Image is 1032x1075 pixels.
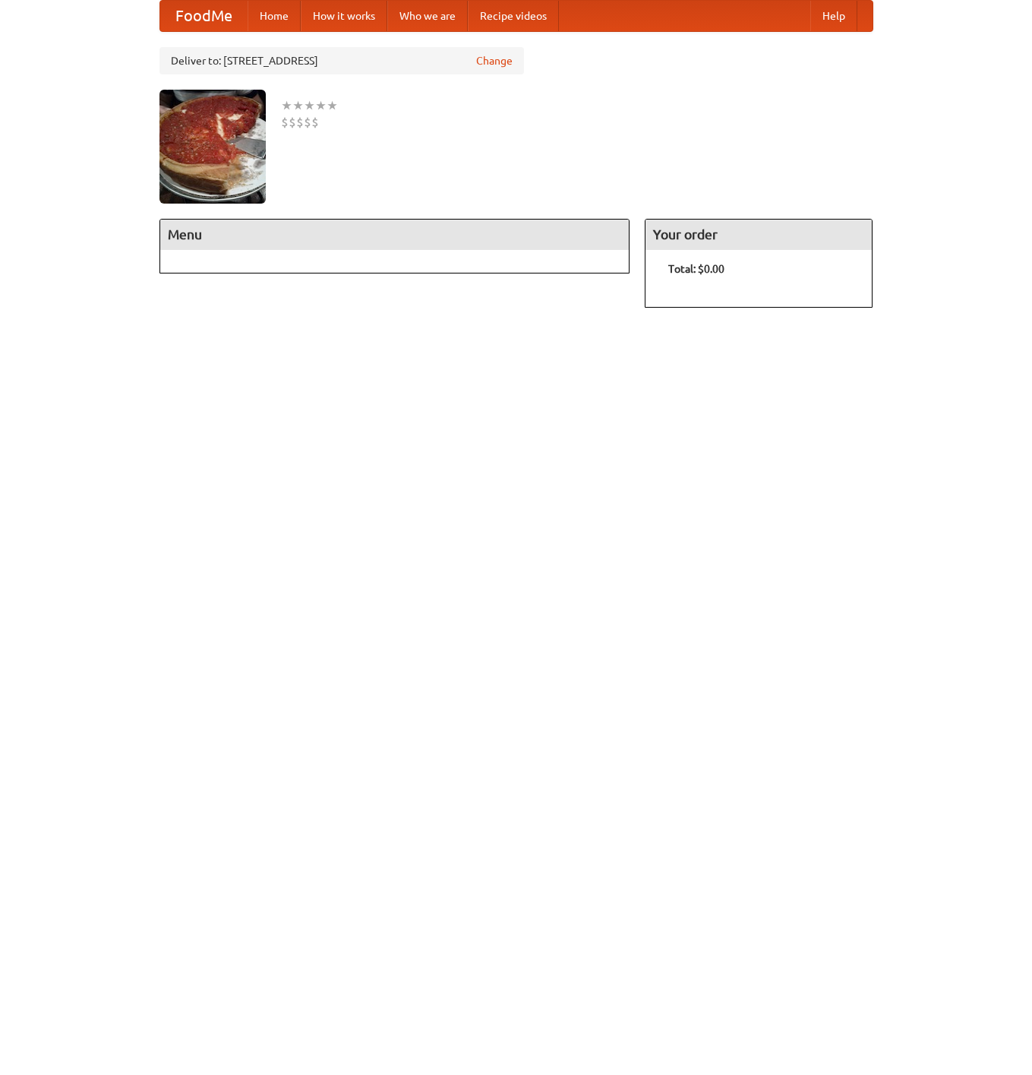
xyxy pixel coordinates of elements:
li: $ [296,114,304,131]
a: Recipe videos [468,1,559,31]
a: FoodMe [160,1,248,31]
h4: Menu [160,220,630,250]
a: Who we are [387,1,468,31]
li: ★ [281,97,292,114]
li: ★ [327,97,338,114]
li: $ [311,114,319,131]
li: $ [281,114,289,131]
a: Help [810,1,857,31]
h4: Your order [645,220,872,250]
img: angular.jpg [159,90,266,204]
div: Deliver to: [STREET_ADDRESS] [159,47,524,74]
a: Change [476,53,513,68]
li: $ [289,114,296,131]
li: ★ [315,97,327,114]
li: ★ [304,97,315,114]
a: How it works [301,1,387,31]
li: ★ [292,97,304,114]
a: Home [248,1,301,31]
b: Total: $0.00 [668,263,724,275]
li: $ [304,114,311,131]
